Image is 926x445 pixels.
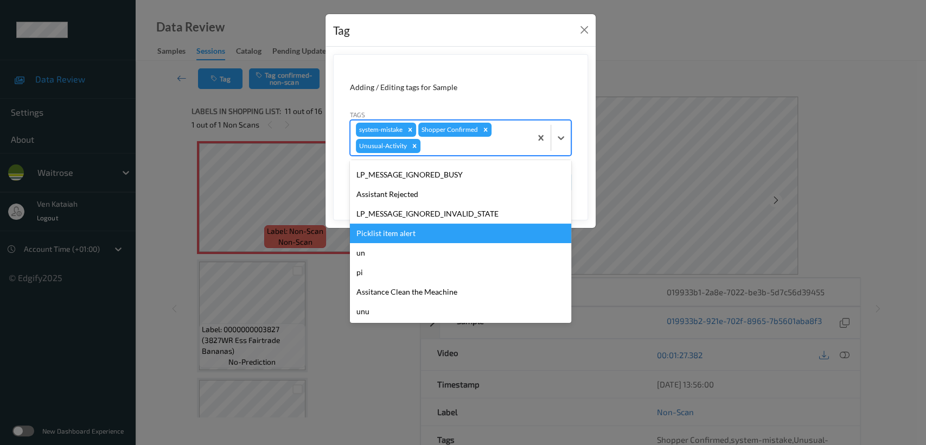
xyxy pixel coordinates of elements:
div: un [350,243,571,263]
div: Tag [333,22,350,39]
div: system-mistake [356,123,404,137]
div: Picklist item alert [350,224,571,243]
div: Assitance Clean the Meachine [350,282,571,302]
div: Assistant Rejected [350,185,571,204]
div: Remove Shopper Confirmed [480,123,491,137]
label: Tags [350,110,365,119]
div: unu [350,302,571,321]
div: LP_MESSAGE_IGNORED_INVALID_STATE [350,204,571,224]
div: Remove Unusual-Activity [408,139,420,153]
div: Adding / Editing tags for Sample [350,82,571,93]
button: Close [577,22,592,37]
div: LP_MESSAGE_IGNORED_BUSY [350,165,571,185]
div: Shopper Confirmed [418,123,480,137]
div: Unusual-Activity [356,139,408,153]
div: Remove system-mistake [404,123,416,137]
div: pi [350,263,571,282]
